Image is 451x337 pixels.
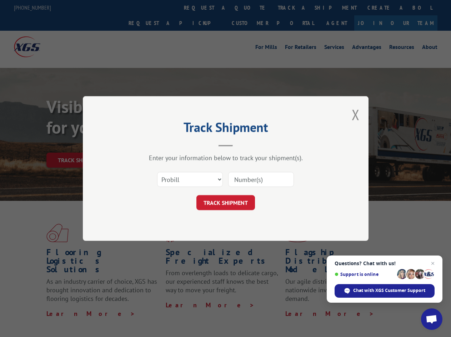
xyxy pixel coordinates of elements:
[196,195,255,210] button: TRACK SHIPMENT
[335,272,395,277] span: Support is online
[421,308,442,330] div: Open chat
[119,154,333,162] div: Enter your information below to track your shipment(s).
[335,261,435,266] span: Questions? Chat with us!
[353,287,425,294] span: Chat with XGS Customer Support
[335,284,435,298] div: Chat with XGS Customer Support
[429,259,437,268] span: Close chat
[119,122,333,136] h2: Track Shipment
[228,172,294,187] input: Number(s)
[352,105,360,124] button: Close modal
